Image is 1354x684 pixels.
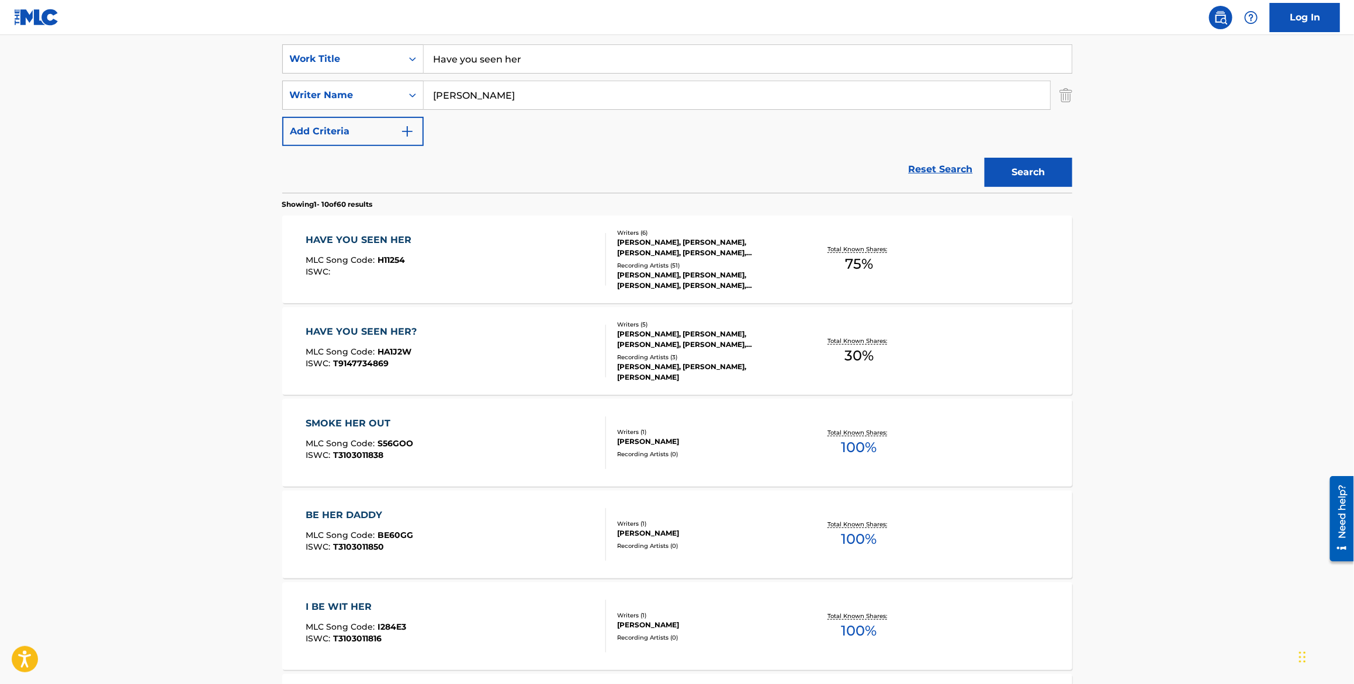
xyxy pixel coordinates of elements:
[842,529,877,550] span: 100 %
[617,261,794,270] div: Recording Artists ( 51 )
[306,633,333,644] span: ISWC :
[306,600,406,614] div: I BE WIT HER
[617,329,794,350] div: [PERSON_NAME], [PERSON_NAME], [PERSON_NAME], [PERSON_NAME], [PERSON_NAME] [PERSON_NAME]
[617,237,794,258] div: [PERSON_NAME], [PERSON_NAME], [PERSON_NAME], [PERSON_NAME], [PERSON_NAME], [PERSON_NAME]
[1059,81,1072,110] img: Delete Criterion
[400,124,414,138] img: 9d2ae6d4665cec9f34b9.svg
[617,270,794,291] div: [PERSON_NAME], [PERSON_NAME], [PERSON_NAME], [PERSON_NAME], [PERSON_NAME]
[306,530,378,540] span: MLC Song Code :
[985,158,1072,187] button: Search
[306,233,417,247] div: HAVE YOU SEEN HER
[282,399,1072,487] a: SMOKE HER OUTMLC Song Code:S56GOOISWC:T3103011838Writers (1)[PERSON_NAME]Recording Artists (0)Tot...
[617,450,794,459] div: Recording Artists ( 0 )
[1214,11,1228,25] img: search
[282,216,1072,303] a: HAVE YOU SEEN HERMLC Song Code:H11254ISWC:Writers (6)[PERSON_NAME], [PERSON_NAME], [PERSON_NAME],...
[1270,3,1340,32] a: Log In
[306,358,333,369] span: ISWC :
[844,345,874,366] span: 30 %
[617,428,794,436] div: Writers ( 1 )
[828,612,891,620] p: Total Known Shares:
[828,428,891,437] p: Total Known Shares:
[617,541,794,550] div: Recording Artists ( 0 )
[282,307,1072,395] a: HAVE YOU SEEN HER?MLC Song Code:HA1J2WISWC:T9147734869Writers (5)[PERSON_NAME], [PERSON_NAME], [P...
[617,528,794,539] div: [PERSON_NAME]
[617,362,794,383] div: [PERSON_NAME], [PERSON_NAME], [PERSON_NAME]
[282,582,1072,670] a: I BE WIT HERMLC Song Code:I284E3ISWC:T3103011816Writers (1)[PERSON_NAME]Recording Artists (0)Tota...
[306,450,333,460] span: ISWC :
[14,9,59,26] img: MLC Logo
[306,266,333,277] span: ISWC :
[1321,471,1354,565] iframe: Resource Center
[290,88,395,102] div: Writer Name
[333,541,384,552] span: T3103011850
[282,491,1072,578] a: BE HER DADDYMLC Song Code:BE60GGISWC:T3103011850Writers (1)[PERSON_NAME]Recording Artists (0)Tota...
[1296,628,1354,684] iframe: Chat Widget
[903,157,979,182] a: Reset Search
[378,621,406,632] span: I284E3
[378,438,413,449] span: S56GOO
[306,508,413,522] div: BE HER DADDY
[306,541,333,552] span: ISWC :
[306,346,378,357] span: MLC Song Code :
[306,416,413,430] div: SMOKE HER OUT
[378,530,413,540] span: BE60GG
[282,199,373,210] p: Showing 1 - 10 of 60 results
[828,520,891,529] p: Total Known Shares:
[842,620,877,641] span: 100 %
[1244,11,1258,25] img: help
[828,336,891,345] p: Total Known Shares:
[378,346,411,357] span: HA1J2W
[1209,6,1232,29] a: Public Search
[333,358,389,369] span: T9147734869
[306,325,423,339] div: HAVE YOU SEEN HER?
[617,320,794,329] div: Writers ( 5 )
[617,611,794,620] div: Writers ( 1 )
[617,436,794,447] div: [PERSON_NAME]
[617,228,794,237] div: Writers ( 6 )
[282,44,1072,193] form: Search Form
[378,255,405,265] span: H11254
[1299,640,1306,675] div: Drag
[617,620,794,630] div: [PERSON_NAME]
[306,621,378,632] span: MLC Song Code :
[1239,6,1263,29] div: Help
[842,437,877,458] span: 100 %
[617,353,794,362] div: Recording Artists ( 3 )
[333,450,383,460] span: T3103011838
[333,633,382,644] span: T3103011816
[290,52,395,66] div: Work Title
[828,245,891,254] p: Total Known Shares:
[617,519,794,528] div: Writers ( 1 )
[845,254,873,275] span: 75 %
[282,117,424,146] button: Add Criteria
[617,633,794,642] div: Recording Artists ( 0 )
[306,438,378,449] span: MLC Song Code :
[306,255,378,265] span: MLC Song Code :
